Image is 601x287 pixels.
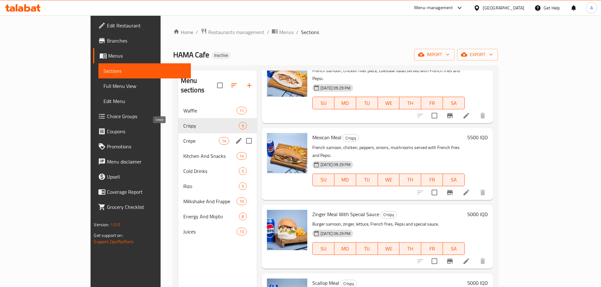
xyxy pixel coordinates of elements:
a: Edit Restaurant [93,18,191,33]
span: Inactive [212,53,231,58]
span: Menus [108,52,186,60]
div: items [237,152,247,160]
div: Kitchen And Snacks14 [178,148,257,164]
span: Sections [301,28,319,36]
a: Menu disclaimer [93,154,191,169]
button: FR [421,97,443,109]
a: Full Menu View [98,78,191,94]
span: Select to update [428,255,441,268]
div: Crepe14edit [178,133,257,148]
span: SA [445,244,462,253]
h2: Menu sections [181,76,217,95]
button: TU [356,174,378,186]
span: Juices [183,228,237,235]
button: SU [312,97,334,109]
a: Grocery Checklist [93,199,191,215]
span: FR [424,99,440,108]
span: MO [337,244,354,253]
nav: Menu sections [178,100,257,242]
li: / [267,28,269,36]
span: [DATE] 09:29 PM [318,162,353,168]
span: Select to update [428,186,441,199]
a: Menus [272,28,294,36]
p: French samoon, chicken, peppers, onions, mushrooms served with French fries and Pepsi. [312,144,465,159]
a: Menus [93,48,191,63]
span: SU [315,244,332,253]
span: WE [380,244,397,253]
span: Crispy [343,135,359,142]
span: Crispy [381,211,397,218]
span: FR [424,175,440,184]
button: TH [399,97,421,109]
a: Upsell [93,169,191,184]
img: Mexican Meal [267,133,307,173]
div: Waffle11 [178,103,257,118]
span: Promotions [107,143,186,150]
button: export [457,49,498,60]
button: MO [334,174,356,186]
a: Coverage Report [93,184,191,199]
span: 1.0.0 [110,221,120,229]
a: Sections [98,63,191,78]
span: TU [359,244,375,253]
span: HAMA Cafe [173,48,209,62]
span: export [462,51,493,59]
a: Support.OpsPlatform [94,238,134,246]
span: Zinger Meal With Special Sauce [312,210,379,219]
div: Crispy [380,211,397,219]
span: TH [402,99,419,108]
button: MO [334,97,356,109]
div: items [237,198,247,205]
button: SA [443,97,465,109]
div: Rizo5 [178,179,257,194]
span: Edit Menu [103,97,186,105]
div: Energy And Mojito8 [178,209,257,224]
div: items [237,107,247,114]
span: Version: [94,221,109,229]
span: WE [380,99,397,108]
span: 5 [239,183,246,189]
span: Choice Groups [107,112,186,120]
span: Sections [103,67,186,75]
button: edit [234,136,244,146]
span: 8 [239,214,246,220]
h6: 5500 IQD [467,133,488,142]
span: Cold Drinks [183,167,239,175]
span: Mexican Meal [312,133,341,142]
span: Crispy [183,122,239,129]
span: Rizo [183,182,239,190]
button: Branch-specific-item [442,254,457,269]
span: Waffle [183,107,237,114]
span: Menus [279,28,294,36]
button: delete [475,185,490,200]
li: / [196,28,198,36]
button: TH [399,242,421,255]
button: TH [399,174,421,186]
div: Energy And Mojito [183,213,239,220]
span: [DATE] 09:29 PM [318,85,353,91]
p: Burger samoon, zinger, lettuce, French fries, Pepsi and special sauce. [312,220,465,228]
button: Add section [242,78,257,93]
button: FR [421,174,443,186]
span: SU [315,99,332,108]
a: Promotions [93,139,191,154]
span: Kitchen And Snacks [183,152,237,160]
span: SA [445,175,462,184]
button: TU [356,242,378,255]
a: Choice Groups [93,109,191,124]
li: / [296,28,298,36]
div: Juices13 [178,224,257,239]
span: [DATE] 09:29 PM [318,231,353,237]
h6: 5000 IQD [467,210,488,219]
span: Upsell [107,173,186,181]
span: Get support on: [94,231,123,239]
span: TU [359,99,375,108]
span: 14 [237,153,246,159]
a: Edit menu item [463,112,470,119]
div: Crispy [343,134,359,142]
button: MO [334,242,356,255]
